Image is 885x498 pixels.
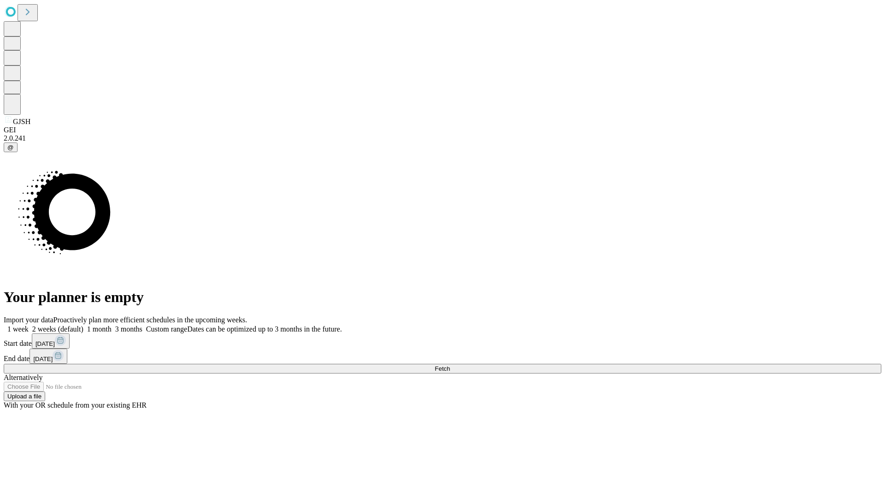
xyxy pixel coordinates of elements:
div: Start date [4,333,881,349]
span: [DATE] [35,340,55,347]
span: 1 month [87,325,112,333]
span: Proactively plan more efficient schedules in the upcoming weeks. [53,316,247,324]
span: With your OR schedule from your existing EHR [4,401,147,409]
span: Dates can be optimized up to 3 months in the future. [187,325,342,333]
span: Import your data [4,316,53,324]
span: Custom range [146,325,187,333]
div: 2.0.241 [4,134,881,142]
span: 2 weeks (default) [32,325,83,333]
span: @ [7,144,14,151]
div: End date [4,349,881,364]
button: @ [4,142,18,152]
span: Alternatively [4,373,42,381]
div: GEI [4,126,881,134]
button: [DATE] [29,349,67,364]
button: [DATE] [32,333,70,349]
button: Upload a file [4,391,45,401]
button: Fetch [4,364,881,373]
span: 1 week [7,325,29,333]
span: 3 months [115,325,142,333]
span: Fetch [435,365,450,372]
h1: Your planner is empty [4,289,881,306]
span: GJSH [13,118,30,125]
span: [DATE] [33,356,53,362]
